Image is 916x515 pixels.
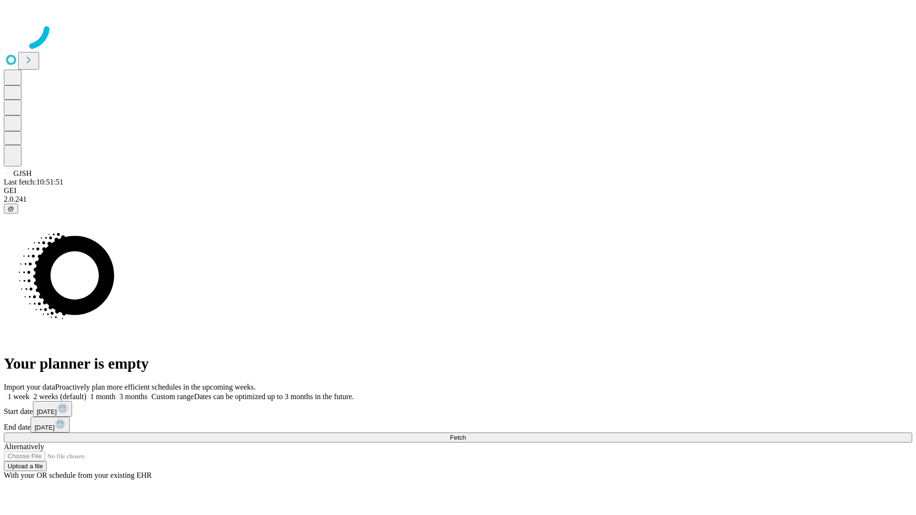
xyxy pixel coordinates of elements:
[33,392,86,401] span: 2 weeks (default)
[4,186,912,195] div: GEI
[37,408,57,415] span: [DATE]
[151,392,194,401] span: Custom range
[4,471,152,479] span: With your OR schedule from your existing EHR
[4,417,912,433] div: End date
[4,195,912,204] div: 2.0.241
[4,443,44,451] span: Alternatively
[34,424,54,431] span: [DATE]
[55,383,256,391] span: Proactively plan more efficient schedules in the upcoming weeks.
[4,178,63,186] span: Last fetch: 10:51:51
[194,392,354,401] span: Dates can be optimized up to 3 months in the future.
[4,204,18,214] button: @
[4,401,912,417] div: Start date
[8,205,14,212] span: @
[4,433,912,443] button: Fetch
[119,392,147,401] span: 3 months
[90,392,115,401] span: 1 month
[33,401,72,417] button: [DATE]
[4,355,912,372] h1: Your planner is empty
[31,417,70,433] button: [DATE]
[4,461,47,471] button: Upload a file
[450,434,466,441] span: Fetch
[4,383,55,391] span: Import your data
[13,169,31,177] span: GJSH
[8,392,30,401] span: 1 week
